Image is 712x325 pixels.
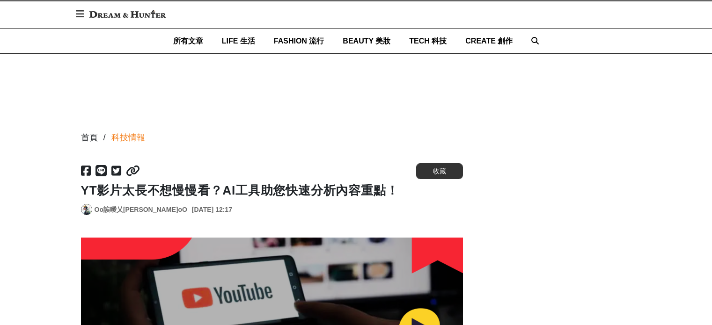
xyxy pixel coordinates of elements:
img: Dream & Hunter [85,6,170,22]
span: LIFE 生活 [222,37,255,45]
span: 所有文章 [173,37,203,45]
div: / [103,131,106,144]
a: BEAUTY 美妝 [343,29,390,53]
span: FASHION 流行 [274,37,324,45]
a: TECH 科技 [409,29,447,53]
span: TECH 科技 [409,37,447,45]
h1: YT影片太長不想慢慢看？AI工具助您快速分析內容重點！ [81,183,463,198]
a: 科技情報 [111,131,145,144]
a: Oo誒曖乂[PERSON_NAME]oO [95,205,187,215]
span: CREATE 創作 [465,37,513,45]
a: CREATE 創作 [465,29,513,53]
span: BEAUTY 美妝 [343,37,390,45]
a: LIFE 生活 [222,29,255,53]
a: FASHION 流行 [274,29,324,53]
button: 收藏 [416,163,463,179]
div: 首頁 [81,131,98,144]
img: Avatar [81,204,92,215]
a: 所有文章 [173,29,203,53]
div: [DATE] 12:17 [192,205,232,215]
